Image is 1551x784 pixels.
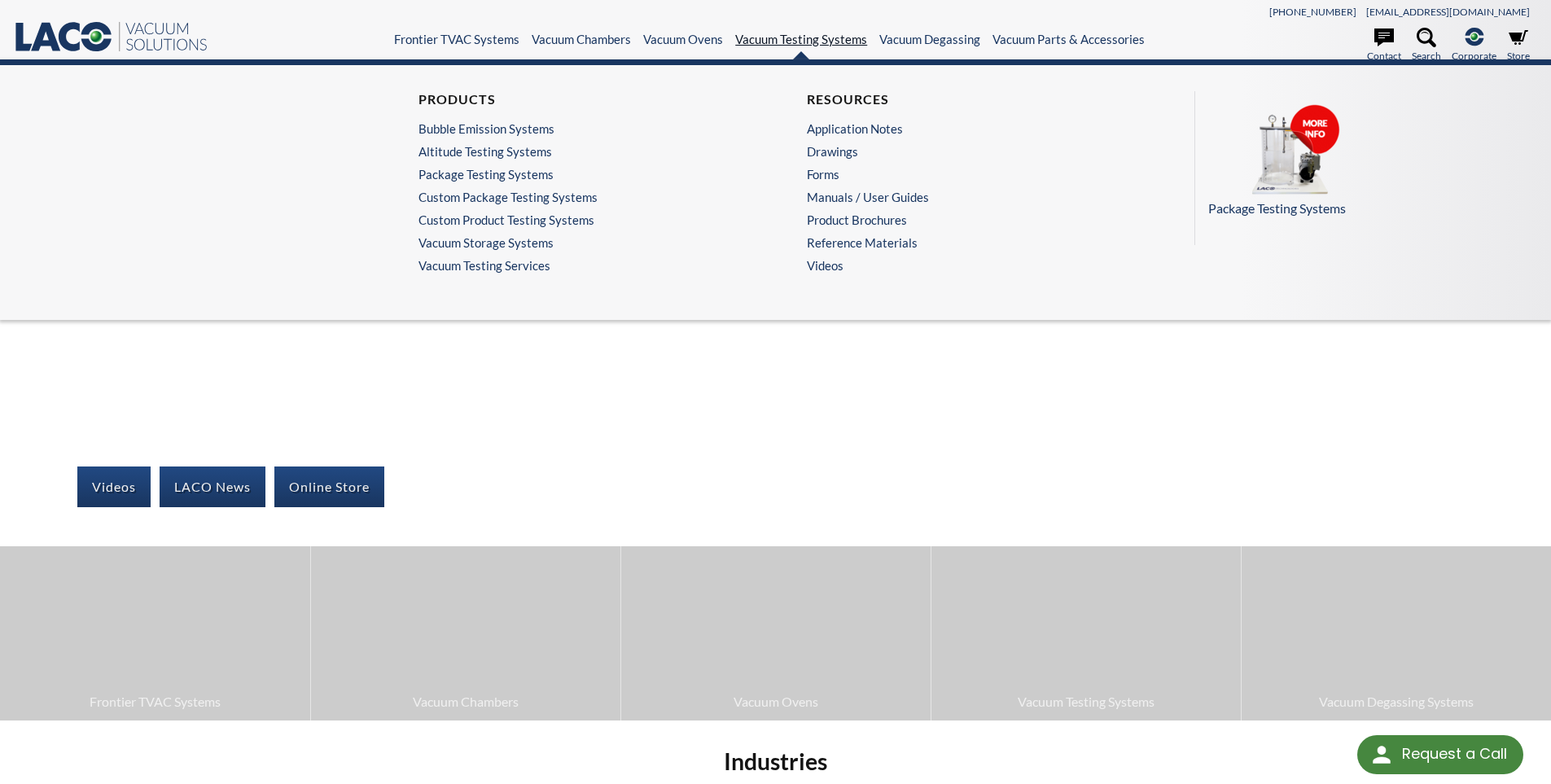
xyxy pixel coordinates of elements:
a: Vacuum Parts & Accessories [992,32,1145,46]
img: round button [1369,742,1395,768]
a: Product Brochures [807,212,1124,227]
a: Vacuum Testing Systems [735,32,867,46]
h4: Resources [807,91,1124,108]
a: Vacuum Ovens [621,546,931,720]
p: Package Testing Systems [1208,198,1520,219]
a: Vacuum Ovens [643,32,723,46]
a: [PHONE_NUMBER] [1269,6,1356,18]
a: Custom Package Testing Systems [418,190,736,204]
a: Frontier TVAC Systems [394,32,519,46]
a: Reference Materials [807,235,1124,250]
a: Custom Product Testing Systems [418,212,736,227]
span: Vacuum Ovens [629,691,922,712]
a: Manuals / User Guides [807,190,1124,204]
a: Package Testing Systems [418,167,736,182]
a: Vacuum Chambers [311,546,620,720]
span: Frontier TVAC Systems [8,691,302,712]
a: Search [1412,28,1441,64]
span: Corporate [1452,48,1496,64]
a: Drawings [807,144,1124,159]
a: Vacuum Degassing [879,32,980,46]
a: Application Notes [807,121,1124,136]
span: Vacuum Chambers [319,691,612,712]
a: Bubble Emission Systems [418,121,736,136]
a: Videos [77,466,151,507]
a: Altitude Testing Systems [418,144,736,159]
a: Videos [807,258,1133,273]
span: Vacuum Degassing Systems [1250,691,1543,712]
img: BUBBLE.png [1208,104,1371,195]
a: Vacuum Testing Services [418,258,744,273]
h4: Products [418,91,736,108]
a: Contact [1367,28,1401,64]
div: Request a Call [1357,735,1523,774]
a: Forms [807,167,1124,182]
span: Vacuum Testing Systems [940,691,1233,712]
div: Request a Call [1402,735,1507,773]
a: [EMAIL_ADDRESS][DOMAIN_NAME] [1366,6,1530,18]
a: Online Store [274,466,384,507]
a: Vacuum Storage Systems [418,235,736,250]
h2: Industries [332,747,1220,777]
a: Store [1507,28,1530,64]
a: LACO News [160,466,265,507]
a: Vacuum Chambers [532,32,631,46]
a: Vacuum Testing Systems [931,546,1241,720]
a: Package Testing Systems [1208,104,1520,219]
a: Vacuum Degassing Systems [1242,546,1551,720]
